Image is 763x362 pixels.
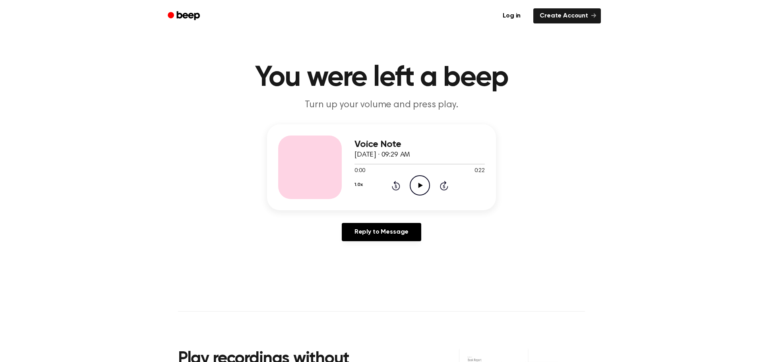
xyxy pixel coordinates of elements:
[162,8,207,24] a: Beep
[354,167,365,175] span: 0:00
[229,99,534,112] p: Turn up your volume and press play.
[342,223,421,241] a: Reply to Message
[354,151,410,159] span: [DATE] · 09:29 AM
[533,8,601,23] a: Create Account
[354,139,485,150] h3: Voice Note
[474,167,485,175] span: 0:22
[354,178,362,192] button: 1.0x
[178,64,585,92] h1: You were left a beep
[495,7,529,25] a: Log in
